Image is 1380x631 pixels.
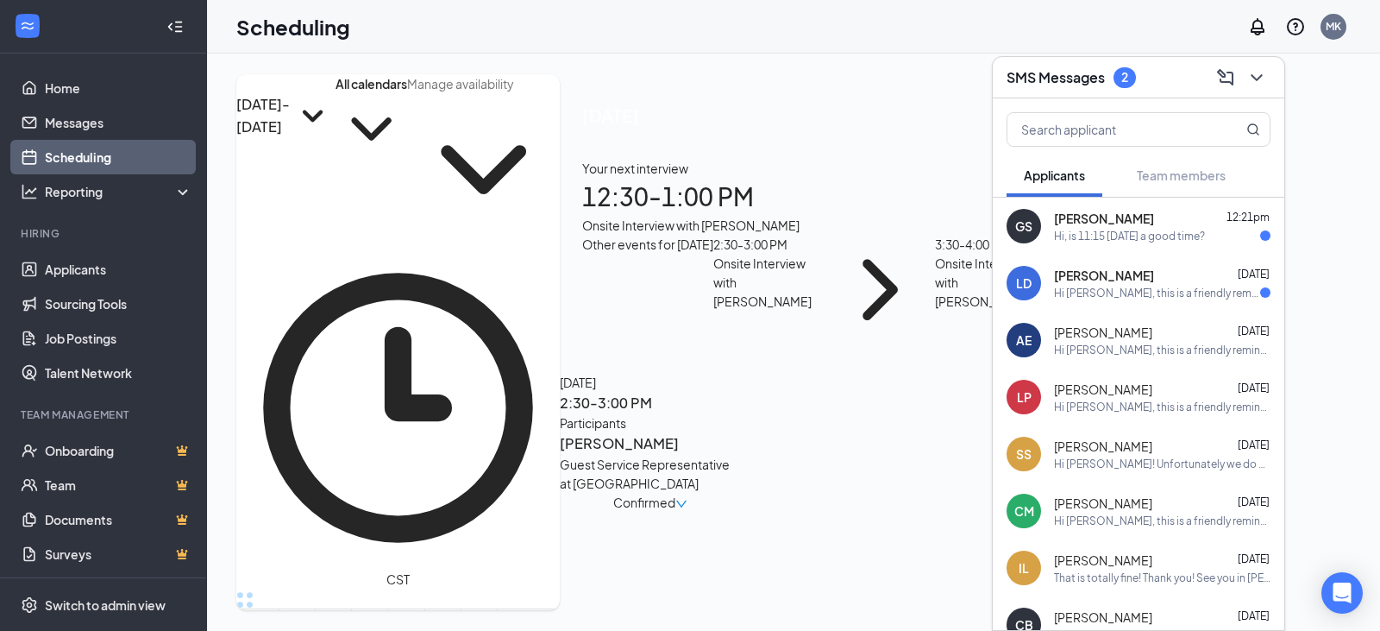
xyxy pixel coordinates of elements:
span: [PERSON_NAME] [1054,495,1152,512]
div: Hi [PERSON_NAME], this is a friendly reminder. Your meeting with Nothing Bundt Cakes for [PERSON_... [1054,400,1270,414]
div: MK [1326,19,1341,34]
div: IL [1019,559,1029,577]
div: LP [1017,388,1032,406]
svg: Settings [21,596,38,614]
svg: ChevronRight [825,235,935,344]
span: [DATE] [1238,609,1270,622]
div: 2 [1121,70,1128,85]
div: Hi [PERSON_NAME], this is a friendly reminder. Your meeting with Nothing Bundt Cakes for [PERSON_... [1054,343,1270,357]
svg: ChevronDown [1246,67,1267,88]
div: LD [1016,274,1032,292]
a: Sourcing Tools [45,287,192,321]
span: [DATE] [1238,552,1270,565]
svg: Clock [236,246,560,570]
button: ChevronDown [1243,64,1270,91]
div: Team Management [21,407,189,422]
h1: 12:30 - 1:00 PM [582,178,1157,216]
div: [DATE] [560,373,652,392]
div: Hi [PERSON_NAME], this is a friendly reminder. Your meeting with Nothing Bundt Cakes for Froster ... [1054,514,1270,528]
button: ComposeMessage [1212,64,1239,91]
div: Hi [PERSON_NAME], this is a friendly reminder. Your meeting with Nothing Bundt Cakes for Guest Se... [1054,286,1260,300]
span: Applicants [1024,167,1085,183]
div: Participants [560,413,741,432]
h3: SMS Messages [1007,68,1105,87]
div: Onsite Interview with [PERSON_NAME] [713,254,821,311]
div: Onsite Interview with [PERSON_NAME] [582,216,1157,235]
div: Guest Service Representative at [GEOGRAPHIC_DATA] [560,455,741,493]
svg: WorkstreamLogo [19,17,36,35]
span: [PERSON_NAME] [1054,552,1152,569]
svg: MagnifyingGlass [1246,123,1260,136]
div: GS [1015,218,1032,235]
a: DocumentsCrown [45,502,192,537]
div: Other events for [DATE] [582,235,713,344]
span: [PERSON_NAME] [1054,609,1152,626]
span: [PERSON_NAME] [1054,267,1154,284]
div: Your next interview [582,159,1157,178]
div: Hi [PERSON_NAME]! Unfortunately we do have gluten in most of our cakes so I don't know if this wo... [1054,457,1270,471]
span: [PERSON_NAME] [1054,324,1152,341]
div: Hiring [21,226,189,241]
span: [DATE] [582,102,1157,129]
svg: ComposeMessage [1215,67,1236,88]
span: [PERSON_NAME] [1054,210,1154,227]
svg: Collapse [166,18,184,35]
span: [DATE] [1238,382,1270,394]
a: Job Postings [45,321,192,356]
div: Reporting [45,183,193,200]
div: Open Intercom Messenger [1321,572,1363,614]
svg: SmallChevronDown [290,93,336,139]
a: Messages [45,105,192,140]
a: OnboardingCrown [45,433,192,468]
div: Hi, is 11:15 [DATE] a good time? [1054,229,1205,243]
a: Talent Network [45,356,192,390]
span: [DATE] [1238,268,1270,281]
svg: ChevronDown [336,93,407,165]
svg: Analysis [21,183,38,200]
svg: Notifications [1247,16,1268,37]
a: Scheduling [45,140,192,174]
span: [DATE] [1238,495,1270,508]
div: AE [1016,331,1032,349]
div: Onsite Interview with [PERSON_NAME] [935,254,1043,311]
span: down [675,495,687,514]
div: SS [1016,445,1032,463]
span: [DATE] [1238,439,1270,451]
a: Home [45,71,192,105]
span: [PERSON_NAME] [1054,438,1152,455]
a: TeamCrown [45,468,192,502]
input: Search applicant [1007,113,1212,146]
svg: QuestionInfo [1285,16,1306,37]
h3: 2:30-3:00 PM [560,392,652,414]
h1: Scheduling [236,12,350,41]
div: That is totally fine! Thank you! See you in [PERSON_NAME] at 3:30pm! [1054,571,1270,585]
span: [PERSON_NAME] [1054,381,1152,398]
div: Switch to admin view [45,596,166,614]
span: Confirmed [613,493,675,512]
button: All calendarsChevronDown [336,74,407,165]
input: Manage availability [407,74,560,93]
span: Team members [1137,167,1226,183]
span: CST [386,570,410,589]
span: 12:21pm [1226,211,1270,224]
div: CM [1014,502,1034,520]
div: 3:30 - 4:00 PM [935,235,1043,254]
h3: [PERSON_NAME] [560,432,741,455]
h3: [DATE] - [DATE] [236,93,290,139]
span: [DATE] [1238,325,1270,338]
div: 2:30 - 3:00 PM [713,235,821,254]
a: SurveysCrown [45,537,192,571]
svg: ChevronDown [407,93,560,246]
a: Applicants [45,252,192,287]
